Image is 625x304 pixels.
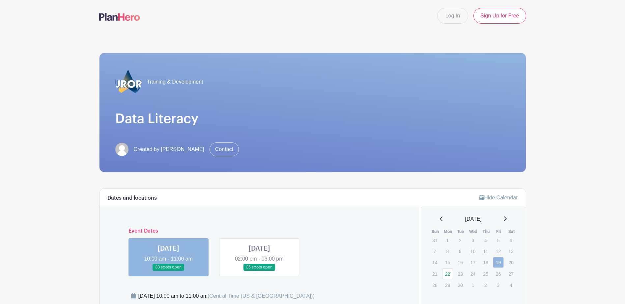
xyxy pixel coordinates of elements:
[505,269,516,279] p: 27
[442,268,453,279] a: 22
[208,293,315,299] span: (Central Time (US & [GEOGRAPHIC_DATA]))
[454,228,467,235] th: Tue
[99,13,140,21] img: logo-507f7623f17ff9eddc593b1ce0a138ce2505c220e1c5a4e2b4648c50719b7d32.svg
[480,280,491,290] p: 2
[123,228,396,234] h6: Event Dates
[480,246,491,256] p: 11
[505,235,516,245] p: 6
[505,228,518,235] th: Sat
[473,8,526,24] a: Sign Up for Free
[115,143,128,156] img: default-ce2991bfa6775e67f084385cd625a349d9dcbb7a52a09fb2fda1e96e2d18dcdb.png
[442,280,453,290] p: 29
[437,8,468,24] a: Log In
[442,257,453,267] p: 15
[505,280,516,290] p: 4
[493,228,505,235] th: Fri
[138,292,315,300] div: [DATE] 10:00 am to 11:00 am
[493,280,504,290] p: 3
[493,246,504,256] p: 12
[115,69,142,95] img: 2023_COA_Horiz_Logo_PMS_BlueStroke%204.png
[455,280,466,290] p: 30
[429,269,440,279] p: 21
[115,111,510,127] h1: Data Literacy
[442,228,455,235] th: Mon
[468,246,478,256] p: 10
[429,246,440,256] p: 7
[480,257,491,267] p: 18
[455,269,466,279] p: 23
[468,269,478,279] p: 24
[455,246,466,256] p: 9
[134,145,204,153] span: Created by [PERSON_NAME]
[493,269,504,279] p: 26
[429,228,442,235] th: Sun
[465,215,482,223] span: [DATE]
[468,257,478,267] p: 17
[442,235,453,245] p: 1
[493,257,504,268] a: 19
[107,195,157,201] h6: Dates and locations
[429,280,440,290] p: 28
[468,235,478,245] p: 3
[505,257,516,267] p: 20
[467,228,480,235] th: Wed
[468,280,478,290] p: 1
[147,78,203,86] span: Training & Development
[429,257,440,267] p: 14
[480,228,493,235] th: Thu
[210,142,239,156] a: Contact
[480,235,491,245] p: 4
[479,195,518,200] a: Hide Calendar
[505,246,516,256] p: 13
[480,269,491,279] p: 25
[493,235,504,245] p: 5
[455,257,466,267] p: 16
[429,235,440,245] p: 31
[442,246,453,256] p: 8
[455,235,466,245] p: 2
